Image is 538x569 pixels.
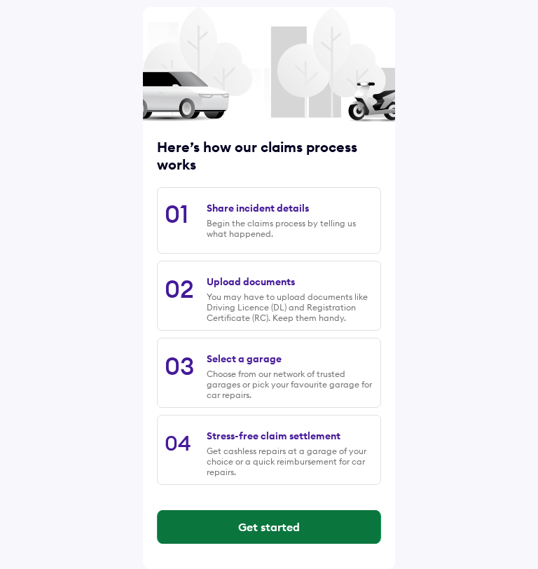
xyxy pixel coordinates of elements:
[207,369,373,400] div: Choose from our network of trusted garages or pick your favourite garage for car repairs.
[165,430,191,456] div: 04
[207,275,295,288] div: Upload documents
[207,352,282,365] div: Select a garage
[207,292,373,323] div: You may have to upload documents like Driving Licence (DL) and Registration Certificate (RC). Kee...
[165,273,194,304] div: 02
[165,350,194,381] div: 03
[207,430,340,442] div: Stress-free claim settlement
[143,69,395,123] img: car and scooter
[158,510,380,544] button: Get started
[207,202,309,214] div: Share incident details
[207,446,373,477] div: Get cashless repairs at a garage of your choice or a quick reimbursement for car repairs.
[207,218,373,239] div: Begin the claims process by telling us what happened.
[165,198,188,229] div: 01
